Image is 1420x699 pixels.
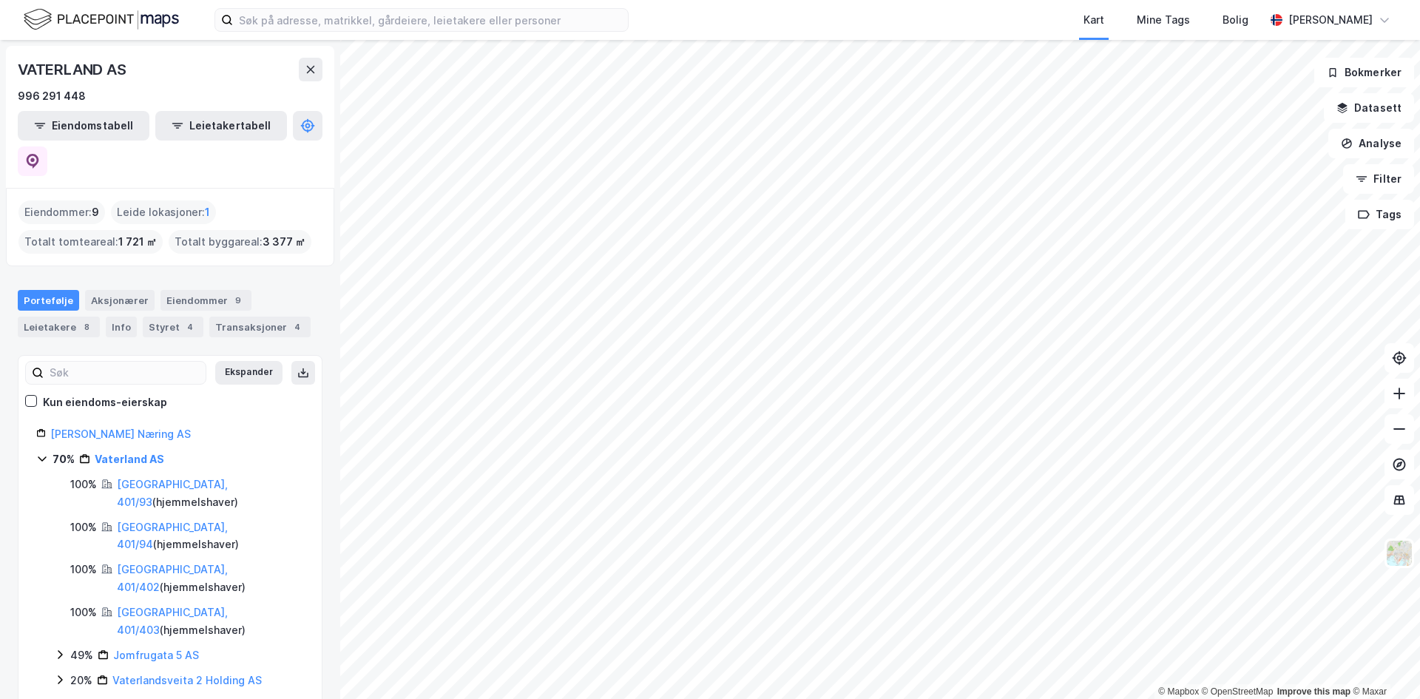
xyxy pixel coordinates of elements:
[117,519,304,554] div: ( hjemmelshaver )
[1314,58,1414,87] button: Bokmerker
[70,476,97,493] div: 100%
[118,233,157,251] span: 1 721 ㎡
[169,230,311,254] div: Totalt byggareal :
[18,87,86,105] div: 996 291 448
[70,646,93,664] div: 49%
[117,476,304,511] div: ( hjemmelshaver )
[85,290,155,311] div: Aksjonærer
[205,203,210,221] span: 1
[70,519,97,536] div: 100%
[1083,11,1104,29] div: Kart
[231,293,246,308] div: 9
[70,604,97,621] div: 100%
[263,233,305,251] span: 3 377 ㎡
[183,320,197,334] div: 4
[106,317,137,337] div: Info
[1288,11,1373,29] div: [PERSON_NAME]
[18,317,100,337] div: Leietakere
[18,111,149,141] button: Eiendomstabell
[1277,686,1350,697] a: Improve this map
[53,450,75,468] div: 70%
[215,361,283,385] button: Ekspander
[95,453,164,465] a: Vaterland AS
[143,317,203,337] div: Styret
[18,200,105,224] div: Eiendommer :
[43,394,167,411] div: Kun eiendoms-eierskap
[117,606,228,636] a: [GEOGRAPHIC_DATA], 401/403
[24,7,179,33] img: logo.f888ab2527a4732fd821a326f86c7f29.svg
[92,203,99,221] span: 9
[50,428,191,440] a: [PERSON_NAME] Næring AS
[1202,686,1274,697] a: OpenStreetMap
[117,478,228,508] a: [GEOGRAPHIC_DATA], 401/93
[1137,11,1190,29] div: Mine Tags
[117,561,304,596] div: ( hjemmelshaver )
[290,320,305,334] div: 4
[1223,11,1248,29] div: Bolig
[1385,539,1413,567] img: Z
[209,317,311,337] div: Transaksjoner
[70,561,97,578] div: 100%
[70,672,92,689] div: 20%
[117,521,228,551] a: [GEOGRAPHIC_DATA], 401/94
[111,200,216,224] div: Leide lokasjoner :
[233,9,628,31] input: Søk på adresse, matrikkel, gårdeiere, leietakere eller personer
[117,563,228,593] a: [GEOGRAPHIC_DATA], 401/402
[79,320,94,334] div: 8
[1346,628,1420,699] iframe: Chat Widget
[1346,628,1420,699] div: Kontrollprogram for chat
[160,290,251,311] div: Eiendommer
[117,604,304,639] div: ( hjemmelshaver )
[18,230,163,254] div: Totalt tomteareal :
[1345,200,1414,229] button: Tags
[1328,129,1414,158] button: Analyse
[113,649,199,661] a: Jomfrugata 5 AS
[155,111,287,141] button: Leietakertabell
[1324,93,1414,123] button: Datasett
[1343,164,1414,194] button: Filter
[44,362,206,384] input: Søk
[18,58,129,81] div: VATERLAND AS
[112,674,262,686] a: Vaterlandsveita 2 Holding AS
[18,290,79,311] div: Portefølje
[1158,686,1199,697] a: Mapbox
